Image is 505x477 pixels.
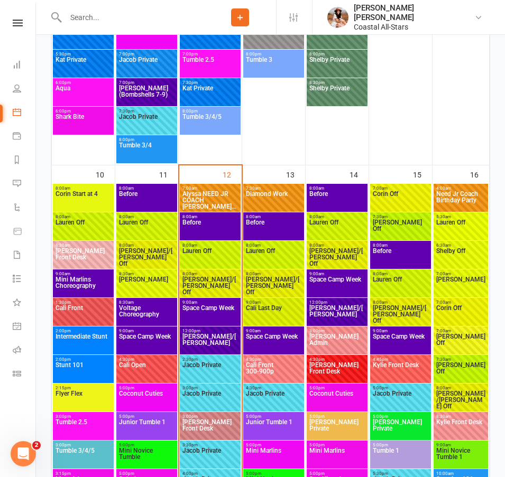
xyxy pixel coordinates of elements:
span: 6:00pm [55,80,112,85]
span: Jacob Private [245,390,302,409]
span: 9:00am [309,272,365,276]
span: Tumble 3/4 [118,142,175,161]
span: 300-900p [245,362,302,381]
span: Mini Novice Tumble 1 [436,447,486,466]
span: Tumble 3 [245,57,302,76]
span: 8:30am [118,300,175,305]
a: General attendance kiosk mode [13,315,36,339]
a: Class kiosk mode [13,363,36,387]
span: 9:00am [245,300,302,305]
span: Aqua [55,85,112,104]
span: Space Camp Week [309,276,365,295]
span: Coconut Cuties [118,390,175,409]
span: Voltage Choreography [118,305,175,324]
span: 5:00pm [118,386,175,390]
span: 8:30pm [309,80,365,85]
span: 2:00pm [55,357,112,362]
span: 7:00am [436,329,486,333]
span: 12:00pm [309,300,365,305]
span: Junior Tumble 1 [118,419,175,438]
span: Kat Private [55,28,112,47]
input: Search... [62,10,204,25]
span: 12:00pm [182,329,238,333]
span: Space Camp Week [118,333,175,352]
span: Flyer Flex [55,390,112,409]
span: 5:00pm [245,414,302,419]
span: Need Jr Coach [436,190,478,198]
span: Lauren Off [246,247,275,255]
div: 11 [159,165,178,183]
span: Junior Tumble 1 [245,419,302,438]
span: [PERSON_NAME] Admin [309,333,359,347]
span: 8:00pm [245,52,302,57]
span: [PERSON_NAME] Off [436,361,485,375]
span: 8:00am [182,214,238,219]
span: 8:00am [55,186,112,191]
a: Calendar [13,101,36,125]
span: 3:15pm [55,471,112,476]
span: 5:00pm [309,414,365,419]
a: What's New [13,292,36,315]
a: People [13,78,36,101]
span: 9:00am [245,329,302,333]
span: Birthday Party [436,191,486,210]
span: 3:30pm [182,443,238,447]
iframe: Intercom live chat [11,441,36,466]
span: Lauren Off [309,219,338,226]
span: 2:00pm [55,329,112,333]
span: 5:00pm [309,386,365,390]
span: Shelby Private [309,57,365,76]
div: Coastal All-Stars [354,22,474,32]
span: 4:30pm [309,357,365,362]
span: 9:00am [55,272,112,276]
span: Tumble 3/4/5 [55,447,112,466]
span: Before [182,219,238,238]
span: 5:00pm [372,414,429,419]
span: [PERSON_NAME]/[PERSON_NAME] Off [436,390,485,410]
span: 8:00am [182,272,238,276]
span: 7:00am [372,186,429,191]
span: Tumble 3/4/5 [182,114,238,133]
span: 5:30pm [55,52,112,57]
div: [PERSON_NAME] [PERSON_NAME] [354,3,474,22]
span: [PERSON_NAME] [119,276,168,283]
span: [PERSON_NAME]/[PERSON_NAME] [309,305,365,324]
span: 7:00pm [182,52,238,57]
a: Roll call kiosk mode [13,339,36,363]
span: [PERSON_NAME] [436,276,485,283]
span: [PERSON_NAME] Front Desk [182,418,232,432]
span: 2:15pm [55,386,112,390]
span: Lauren Off [182,247,212,255]
span: Jacob Private [372,390,429,409]
span: 8:00am [55,214,112,219]
span: 9:00am [436,443,486,447]
span: Mini Marlins [245,447,302,466]
span: Corin Off [436,304,462,312]
span: Tumble 2.5 [55,419,112,438]
span: 9:00am [182,300,238,305]
span: [PERSON_NAME]/[PERSON_NAME] Off [309,247,363,267]
span: COACH [PERSON_NAME] 1.5 [182,191,238,210]
span: Corin Off [373,190,398,198]
span: 5:00pm [245,443,302,447]
span: 8:30am [118,272,175,276]
span: Maya Private [245,28,302,47]
span: 5:00pm [309,471,365,476]
span: 9:00am [118,329,175,333]
span: Space Camp Week [245,333,302,352]
div: 14 [350,165,369,183]
span: Jacob Private [182,390,238,409]
span: Lauren Off [119,219,148,226]
span: Cali Front [246,361,273,369]
span: 5:00pm [118,443,175,447]
span: Kat Private [55,57,112,76]
span: [PERSON_NAME] Off [373,219,422,232]
span: 8:00am [372,243,429,248]
span: 7:30am [245,186,302,191]
span: Corin Start at 4 [55,191,112,210]
span: 7:30am [436,357,486,362]
span: Before [372,248,429,267]
span: [PERSON_NAME] Off [436,333,485,347]
span: [PERSON_NAME] Private [309,419,365,438]
span: 7:00am [436,300,486,305]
